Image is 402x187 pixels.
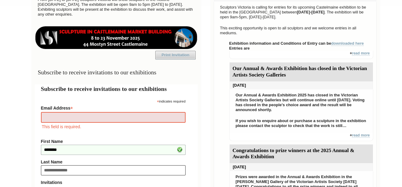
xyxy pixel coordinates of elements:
[229,133,373,141] div: +
[217,3,373,21] p: Sculptors Victoria is calling for entries for its upcoming Castelmaine exhibition to be held in t...
[41,123,186,130] div: This field is required.
[35,66,198,78] h3: Subscribe to receive invitations to our exhibitions
[230,163,373,171] div: [DATE]
[41,139,186,144] label: First Name
[331,41,364,46] a: downloaded here
[41,159,186,164] label: Last Name
[41,98,186,104] div: indicates required
[230,144,373,163] div: Congratulations to prize winners at the 2025 Annual & Awards Exhibition
[229,41,364,46] strong: Exhibition information and Conditions of Entry can be
[352,133,370,138] a: read more
[233,117,370,130] p: If you wish to enquire about or purchase a sculpture in the exhibition please contact the sculpto...
[41,84,192,93] h2: Subscribe to receive invitations to our exhibitions
[217,24,373,37] p: This exciting opportunity is open to all sculptors and we welcome entries in all mediums.
[41,180,186,185] strong: Invitations
[230,62,373,81] div: Our Annual & Awards Exhibition has closed in the Victorian Artists Society Galleries
[233,91,370,114] p: Our Annual & Awards Exhibition 2025 has closed in the Victorian Artists Society Galleries but wil...
[229,51,373,59] div: +
[352,51,370,56] a: read more
[230,81,373,89] div: [DATE]
[41,104,186,111] label: Email Address
[297,10,325,14] strong: [DATE]-[DATE]
[155,51,196,59] a: Print Invitation
[35,26,198,49] img: castlemaine-ldrbd25v2.png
